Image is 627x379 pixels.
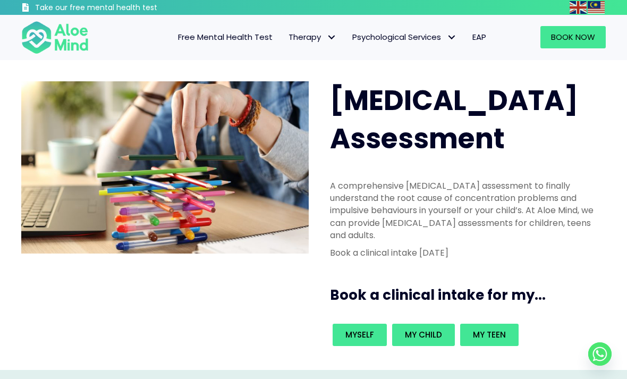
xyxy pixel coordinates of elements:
[352,31,456,43] span: Psychological Services
[464,26,494,48] a: EAP
[281,26,344,48] a: TherapyTherapy: submenu
[330,285,610,305] h3: Book a clinical intake for my...
[588,342,612,366] a: Whatsapp
[344,26,464,48] a: Psychological ServicesPsychological Services: submenu
[330,81,578,158] span: [MEDICAL_DATA] Assessment
[99,26,494,48] nav: Menu
[444,30,459,45] span: Psychological Services: submenu
[588,1,605,14] img: ms
[460,324,519,346] a: My teen
[178,31,273,43] span: Free Mental Health Test
[570,1,587,14] img: en
[540,26,606,48] a: Book Now
[289,31,336,43] span: Therapy
[345,329,374,340] span: Myself
[21,81,309,254] img: ADHD photo
[170,26,281,48] a: Free Mental Health Test
[473,329,506,340] span: My teen
[324,30,339,45] span: Therapy: submenu
[330,180,599,241] p: A comprehensive [MEDICAL_DATA] assessment to finally understand the root cause of concentration p...
[330,247,599,259] p: Book a clinical intake [DATE]
[588,1,606,13] a: Malay
[333,324,387,346] a: Myself
[330,321,599,349] div: Book an intake for my...
[472,31,486,43] span: EAP
[405,329,442,340] span: My child
[392,324,455,346] a: My child
[35,3,204,13] h3: Take our free mental health test
[570,1,588,13] a: English
[21,20,89,54] img: Aloe mind Logo
[551,31,595,43] span: Book Now
[21,3,204,15] a: Take our free mental health test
